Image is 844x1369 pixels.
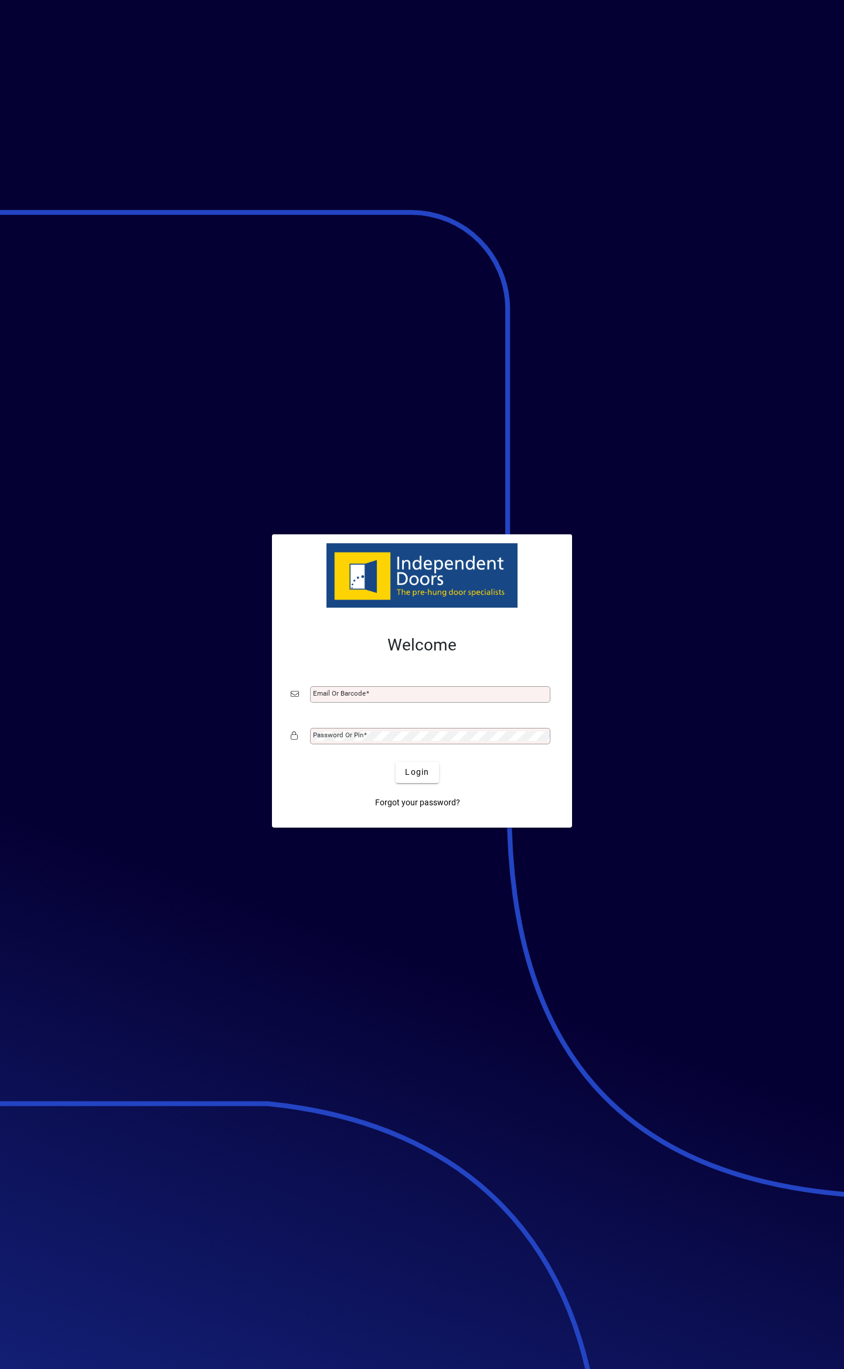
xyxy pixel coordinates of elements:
[313,731,363,739] mat-label: Password or Pin
[396,762,438,783] button: Login
[375,797,460,809] span: Forgot your password?
[291,635,553,655] h2: Welcome
[370,792,465,814] a: Forgot your password?
[405,766,429,778] span: Login
[313,689,366,697] mat-label: Email or Barcode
